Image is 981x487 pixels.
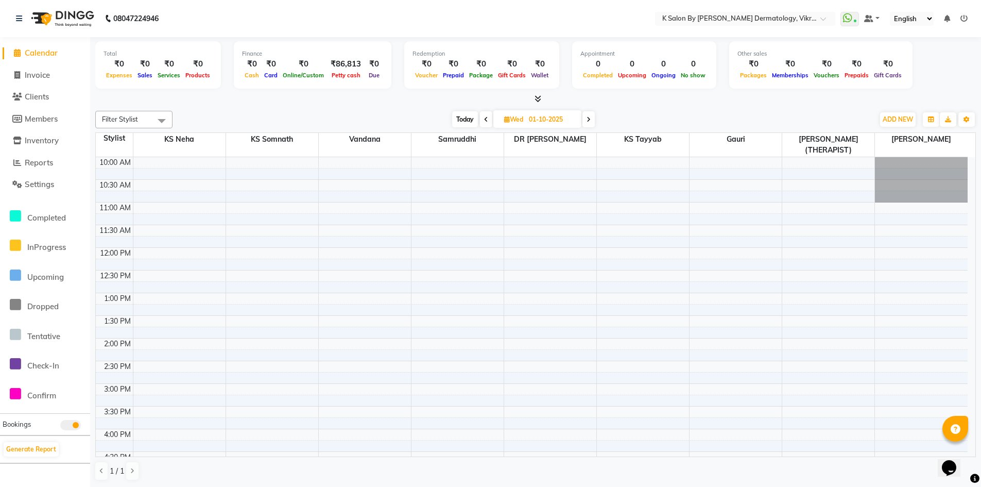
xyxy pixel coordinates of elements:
div: ₹86,813 [326,58,365,70]
span: Gift Cards [871,72,904,79]
span: Voucher [412,72,440,79]
a: Inventory [3,135,88,147]
span: Samruddhi [411,133,504,146]
a: Invoice [3,70,88,81]
div: ₹0 [495,58,528,70]
span: Reports [25,158,53,167]
span: Products [183,72,213,79]
a: Calendar [3,47,88,59]
span: No show [678,72,708,79]
span: Bookings [3,420,31,428]
div: ₹0 [842,58,871,70]
div: ₹0 [280,58,326,70]
div: ₹0 [737,58,769,70]
a: Members [3,113,88,125]
div: 2:00 PM [102,339,133,349]
span: 1 / 1 [110,466,124,477]
span: Completed [580,72,615,79]
div: ₹0 [183,58,213,70]
button: ADD NEW [880,112,916,127]
span: Sales [135,72,155,79]
span: Settings [25,179,54,189]
div: Appointment [580,49,708,58]
div: 11:30 AM [97,225,133,236]
div: 0 [580,58,615,70]
span: Upcoming [27,272,64,282]
span: KS Somnath [226,133,318,146]
span: InProgress [27,242,66,252]
div: ₹0 [528,58,551,70]
div: 11:00 AM [97,203,133,213]
span: Ongoing [649,72,678,79]
div: ₹0 [412,58,440,70]
span: [PERSON_NAME] [875,133,968,146]
a: Settings [3,179,88,191]
input: 2025-10-01 [526,112,577,127]
div: 2:30 PM [102,361,133,372]
span: Upcoming [615,72,649,79]
button: Generate Report [4,442,59,457]
span: Confirm [27,391,56,400]
span: DR [PERSON_NAME] [504,133,596,146]
span: Petty cash [329,72,363,79]
span: Vouchers [811,72,842,79]
span: Dropped [27,301,59,311]
span: Expenses [104,72,135,79]
span: Clients [25,92,49,102]
span: Card [262,72,280,79]
span: ADD NEW [883,115,913,123]
div: 12:30 PM [98,271,133,281]
span: Package [467,72,495,79]
span: Vandana [319,133,411,146]
div: Finance [242,49,383,58]
span: Check-In [27,361,59,371]
div: ₹0 [155,58,183,70]
div: 3:30 PM [102,407,133,417]
span: Invoice [25,70,50,80]
div: ₹0 [769,58,811,70]
span: KS Tayyab [597,133,689,146]
span: Prepaid [440,72,467,79]
span: Members [25,114,58,124]
span: Wed [502,115,526,123]
span: Due [366,72,382,79]
div: 1:30 PM [102,316,133,327]
span: Memberships [769,72,811,79]
div: ₹0 [467,58,495,70]
iframe: chat widget [938,446,971,477]
div: 10:00 AM [97,157,133,168]
span: Gift Cards [495,72,528,79]
span: Cash [242,72,262,79]
div: 0 [678,58,708,70]
div: ₹0 [242,58,262,70]
span: Services [155,72,183,79]
span: Online/Custom [280,72,326,79]
div: 4:30 PM [102,452,133,463]
a: Clients [3,91,88,103]
span: Inventory [25,136,59,145]
div: Redemption [412,49,551,58]
span: Tentative [27,331,60,341]
div: ₹0 [135,58,155,70]
div: ₹0 [811,58,842,70]
span: Gauri [690,133,782,146]
a: Reports [3,157,88,169]
span: KS Neha [133,133,226,146]
div: ₹0 [871,58,904,70]
div: Stylist [96,133,133,144]
div: 0 [615,58,649,70]
div: Total [104,49,213,58]
span: Wallet [528,72,551,79]
b: 08047224946 [113,4,159,33]
span: Filter Stylist [102,115,138,123]
div: 4:00 PM [102,429,133,440]
span: Completed [27,213,66,223]
div: 12:00 PM [98,248,133,259]
div: ₹0 [440,58,467,70]
span: Calendar [25,48,58,58]
span: Prepaids [842,72,871,79]
span: Packages [737,72,769,79]
div: 10:30 AM [97,180,133,191]
div: 0 [649,58,678,70]
div: 3:00 PM [102,384,133,395]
